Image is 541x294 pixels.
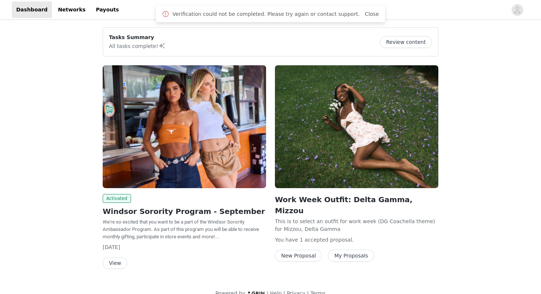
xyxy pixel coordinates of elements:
[103,257,127,269] button: View
[103,244,120,250] span: [DATE]
[275,250,322,262] button: New Proposal
[328,250,374,262] button: My Proposals
[275,218,438,233] p: This is to select an outfit for work week (DG Coachella theme) for Mizzou, Delta Gamma
[91,1,123,18] a: Payouts
[109,34,166,41] p: Tasks Summary
[380,36,432,48] button: Review content
[275,65,438,188] img: Windsor
[275,236,438,244] p: You have 1 accepted proposal .
[172,10,360,18] span: Verification could not be completed. Please try again or contact support.
[275,194,438,216] h2: Work Week Outfit: Delta Gamma, Mizzou
[365,11,379,17] a: Close
[103,194,131,203] span: Activated
[103,65,266,188] img: Windsor
[53,1,90,18] a: Networks
[103,219,259,239] span: We're so excited that you want to be a part of the Windsor Sorority Ambassador Program. As part o...
[12,1,52,18] a: Dashboard
[109,41,166,50] p: All tasks complete!
[103,260,127,266] a: View
[514,4,521,16] div: avatar
[103,206,266,217] h2: Windsor Sorority Program - September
